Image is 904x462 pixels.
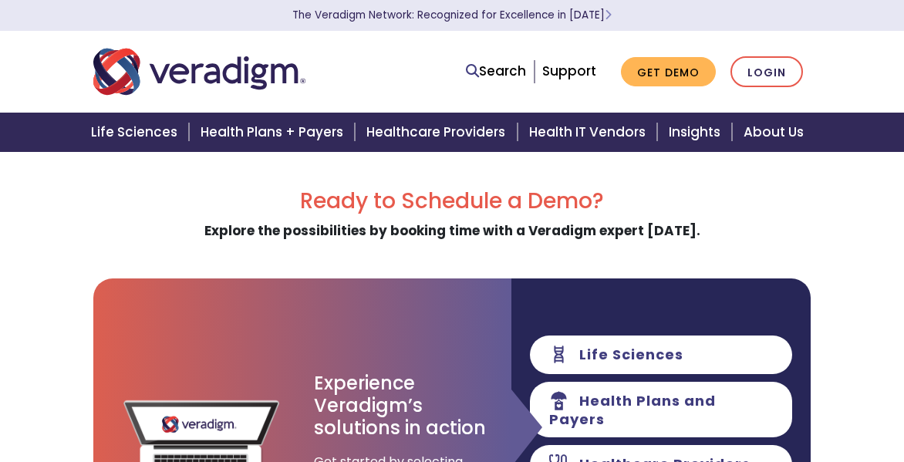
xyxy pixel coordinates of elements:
[82,113,191,152] a: Life Sciences
[520,113,659,152] a: Health IT Vendors
[621,57,716,87] a: Get Demo
[659,113,734,152] a: Insights
[93,46,305,97] img: Veradigm logo
[466,61,526,82] a: Search
[314,373,487,439] h3: Experience Veradigm’s solutions in action
[357,113,519,152] a: Healthcare Providers
[605,8,612,22] span: Learn More
[542,62,596,80] a: Support
[191,113,357,152] a: Health Plans + Payers
[292,8,612,22] a: The Veradigm Network: Recognized for Excellence in [DATE]Learn More
[93,188,811,214] h2: Ready to Schedule a Demo?
[204,221,700,240] strong: Explore the possibilities by booking time with a Veradigm expert [DATE].
[730,56,803,88] a: Login
[734,113,822,152] a: About Us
